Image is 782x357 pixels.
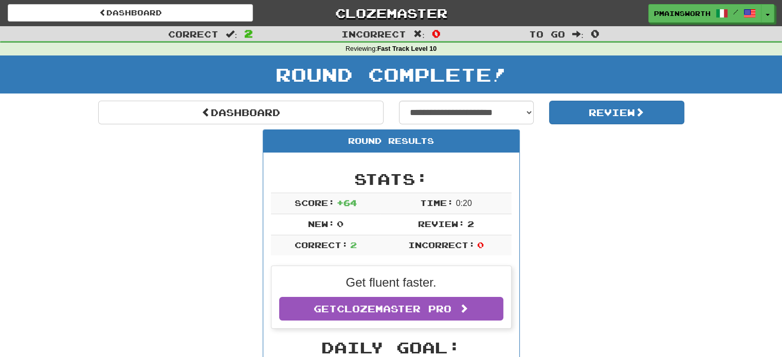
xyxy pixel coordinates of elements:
[226,30,237,39] span: :
[408,240,475,250] span: Incorrect:
[549,101,684,124] button: Review
[168,29,219,39] span: Correct
[268,4,514,22] a: Clozemaster
[337,303,451,314] span: Clozemaster Pro
[529,29,565,39] span: To go
[8,4,253,22] a: Dashboard
[456,199,472,208] span: 0 : 20
[591,27,599,40] span: 0
[477,240,484,250] span: 0
[4,64,778,85] h1: Round Complete!
[271,339,512,356] h2: Daily Goal:
[279,297,503,321] a: GetClozemaster Pro
[350,240,357,250] span: 2
[467,219,474,229] span: 2
[271,171,512,187] h2: Stats:
[377,45,437,52] strong: Fast Track Level 10
[98,101,384,124] a: Dashboard
[572,30,584,39] span: :
[413,30,425,39] span: :
[244,27,253,40] span: 2
[418,219,465,229] span: Review:
[337,219,343,229] span: 0
[295,198,335,208] span: Score:
[648,4,761,23] a: pmainsworth /
[733,8,738,15] span: /
[279,274,503,291] p: Get fluent faster.
[295,240,348,250] span: Correct:
[341,29,406,39] span: Incorrect
[420,198,453,208] span: Time:
[308,219,335,229] span: New:
[432,27,441,40] span: 0
[337,198,357,208] span: + 64
[654,9,711,18] span: pmainsworth
[263,130,519,153] div: Round Results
